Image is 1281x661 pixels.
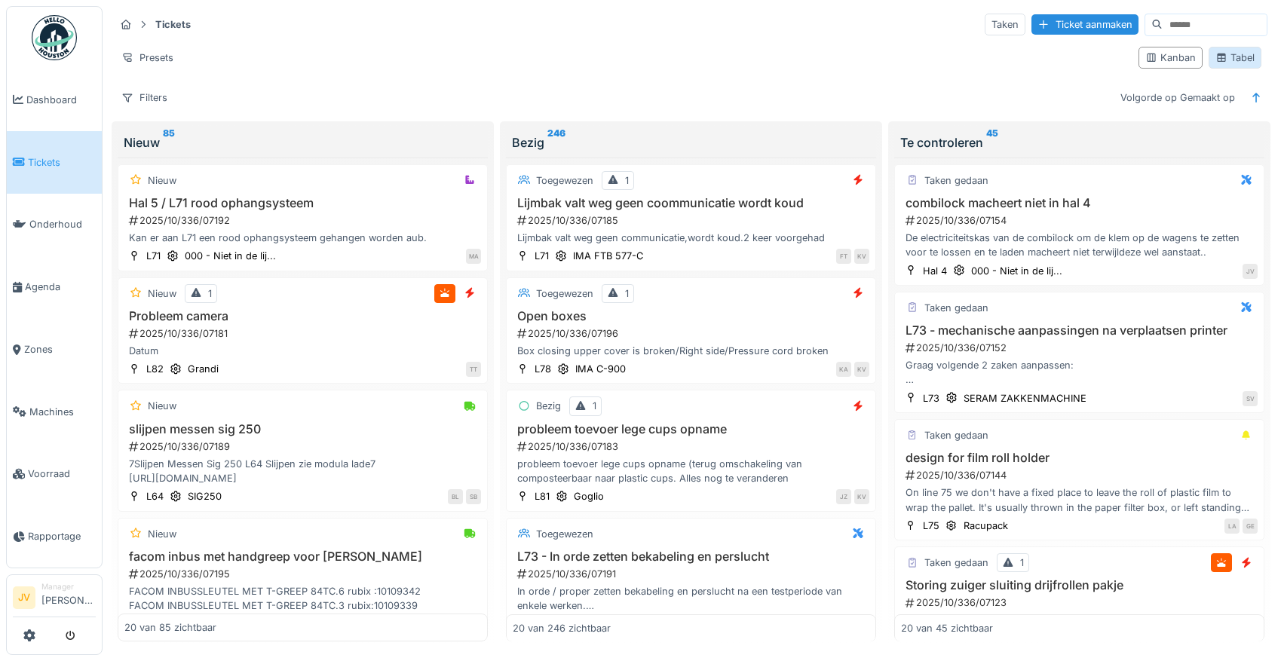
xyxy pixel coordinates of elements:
div: L81 [535,489,550,503]
div: Taken gedaan [924,173,988,188]
a: Dashboard [7,69,102,131]
div: 2025/10/336/07192 [127,213,481,228]
div: 000 - Niet in de lij... [185,249,276,263]
div: Lijmbak valt weg geen communicatie,wordt koud.2 keer voorgehad [513,231,869,245]
div: Kanban [1145,50,1196,65]
div: Filters [115,87,174,109]
div: 1 [625,173,629,188]
div: Taken [985,14,1025,35]
div: SIG250 [188,489,222,503]
div: KV [854,489,869,504]
h3: facom inbus met handgreep voor [PERSON_NAME] [124,549,481,564]
div: Kan er aan L71 een rood ophangsysteem gehangen worden aub. [124,231,481,245]
div: probleem toevoer lege cups opname (terug omschakeling van composteerbaar naar plastic cups. Alles... [513,457,869,485]
div: KA [836,362,851,377]
div: IMA FTB 577-C [573,249,643,263]
div: SERAM ZAKKENMACHINE [964,391,1086,405]
div: Taken gedaan [924,428,988,442]
li: JV [13,586,35,609]
a: Rapportage [7,505,102,568]
h3: Storing zuiger sluiting drijfrollen pakje [901,578,1258,592]
div: KV [854,362,869,377]
div: FACOM INBUSSLEUTEL MET T-GREEP 84TC.6 rubix :10109342 FACOM INBUSSLEUTEL MET T-GREEP 84TC.3 rubix... [124,584,481,613]
h3: L73 - mechanische aanpassingen na verplaatsen printer [901,323,1258,338]
div: 2025/10/336/07154 [904,213,1258,228]
div: Box closing upper cover is broken/Right side/Pressure cord broken [513,344,869,358]
div: TT [466,362,481,377]
div: 2025/10/336/07181 [127,326,481,341]
div: 20 van 85 zichtbaar [124,620,216,635]
div: Ticket aanmaken [1031,14,1138,35]
div: BL [448,489,463,504]
div: 2025/10/336/07152 [904,341,1258,355]
img: Badge_color-CXgf-gQk.svg [32,15,77,60]
a: Tickets [7,131,102,194]
a: JV Manager[PERSON_NAME] [13,581,96,617]
div: L73 [923,391,939,405]
div: MA [466,249,481,264]
div: Presets [115,47,180,69]
div: Nieuw [148,527,176,541]
sup: 85 [163,133,175,151]
div: IMA C-900 [575,362,626,376]
div: Racupack [964,519,1008,533]
a: Zones [7,318,102,381]
li: [PERSON_NAME] [41,581,96,614]
span: Dashboard [26,93,96,107]
div: FT [836,249,851,264]
h3: design for film roll holder [901,451,1258,465]
span: Zones [24,342,96,357]
div: Toegewezen [536,286,593,301]
div: Taken gedaan [924,555,988,570]
h3: L73 - In orde zetten bekabeling en perslucht [513,549,869,564]
div: L71 [535,249,549,263]
div: 2025/10/336/07144 [904,468,1258,482]
div: Nieuw [148,286,176,301]
div: Nieuw [124,133,482,151]
div: 2025/10/336/07195 [127,567,481,581]
div: 1 [593,399,596,413]
div: 1 [208,286,212,301]
div: L75 [923,519,939,533]
div: 1 [1020,555,1024,570]
h3: Probleem camera [124,309,481,323]
div: 7Slijpen Messen Sig 250 L64 Slijpen zie modula lade7 [URL][DOMAIN_NAME] [124,457,481,485]
div: Tabel [1215,50,1255,65]
span: Tickets [28,155,96,170]
div: Hal 4 [923,264,947,278]
div: Toegewezen [536,527,593,541]
span: Onderhoud [29,217,96,231]
sup: 45 [986,133,998,151]
div: 2025/10/336/07123 [904,595,1258,610]
h3: slijpen messen sig 250 [124,422,481,436]
span: Machines [29,405,96,419]
div: Bezig [536,399,561,413]
div: Bezig [512,133,870,151]
a: Voorraad [7,443,102,506]
div: Graag volgende 2 zaken aanpassen: - Plaatsen ‘verlengstuk’ rollenbaan aan printer. - Plaatsen bes... [901,358,1258,387]
div: 2025/10/336/07191 [516,567,869,581]
sup: 246 [547,133,565,151]
div: Te controleren [900,133,1258,151]
div: 2025/10/336/07189 [127,439,481,454]
h3: Open boxes [513,309,869,323]
h3: probleem toevoer lege cups opname [513,422,869,436]
div: SV [1243,391,1258,406]
div: Taken gedaan [924,301,988,315]
div: Datum [124,344,481,358]
div: 000 - Niet in de lij... [971,264,1062,278]
div: Grandi [188,362,219,376]
div: On line 75 we don't have a fixed place to leave the roll of plastic film to wrap the pallet. It's... [901,485,1258,514]
span: Voorraad [28,467,96,481]
span: Agenda [25,280,96,294]
div: De electriciteitskas van de combilock om de klem op de wagens te zetten voor te lossen en te lade... [901,231,1258,259]
a: Agenda [7,256,102,318]
div: Volgorde op Gemaakt op [1114,87,1242,109]
div: 2025/10/336/07185 [516,213,869,228]
div: 2025/10/336/07183 [516,439,869,454]
div: Nieuw [148,399,176,413]
div: L82 [146,362,164,376]
div: KV [854,249,869,264]
h3: Hal 5 / L71 rood ophangsysteem [124,196,481,210]
div: L78 [535,362,551,376]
